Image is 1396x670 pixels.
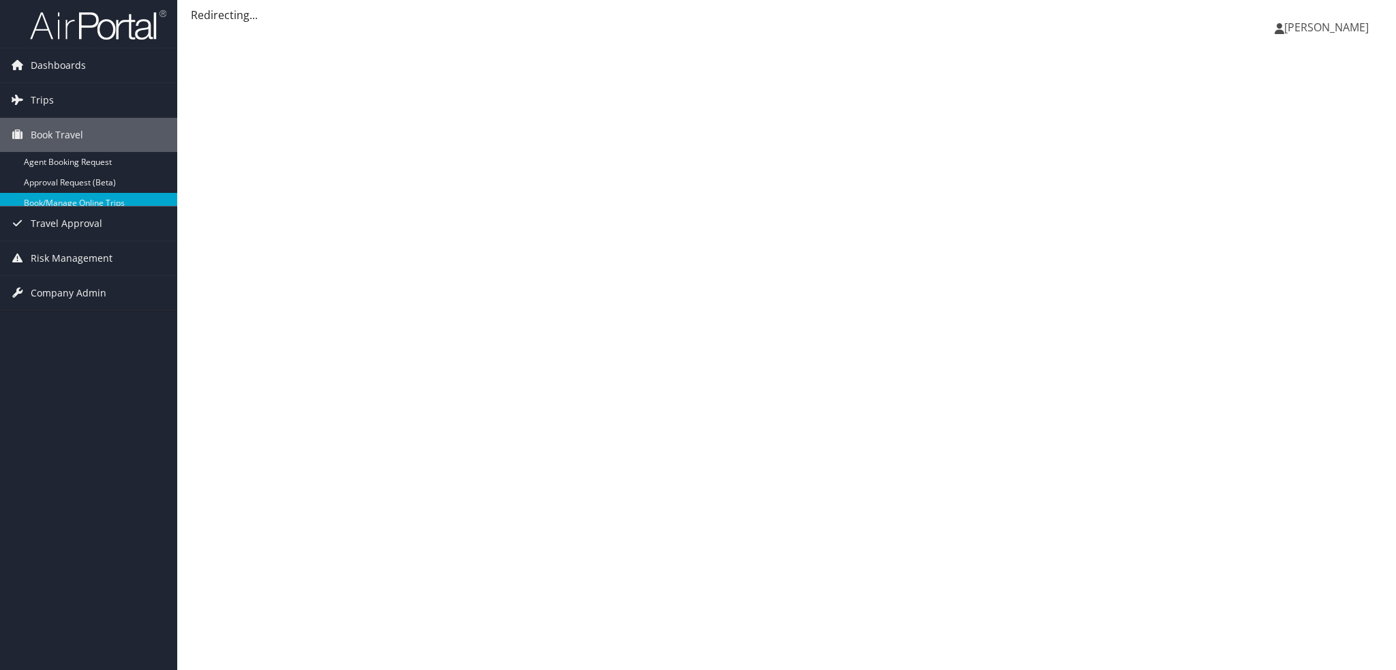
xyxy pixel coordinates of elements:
span: Book Travel [31,118,83,152]
span: Company Admin [31,276,106,310]
a: [PERSON_NAME] [1275,7,1382,48]
span: Trips [31,83,54,117]
span: [PERSON_NAME] [1284,20,1369,35]
span: Dashboards [31,48,86,82]
img: airportal-logo.png [30,9,166,41]
span: Travel Approval [31,207,102,241]
span: Risk Management [31,241,112,275]
div: Redirecting... [191,7,1382,23]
